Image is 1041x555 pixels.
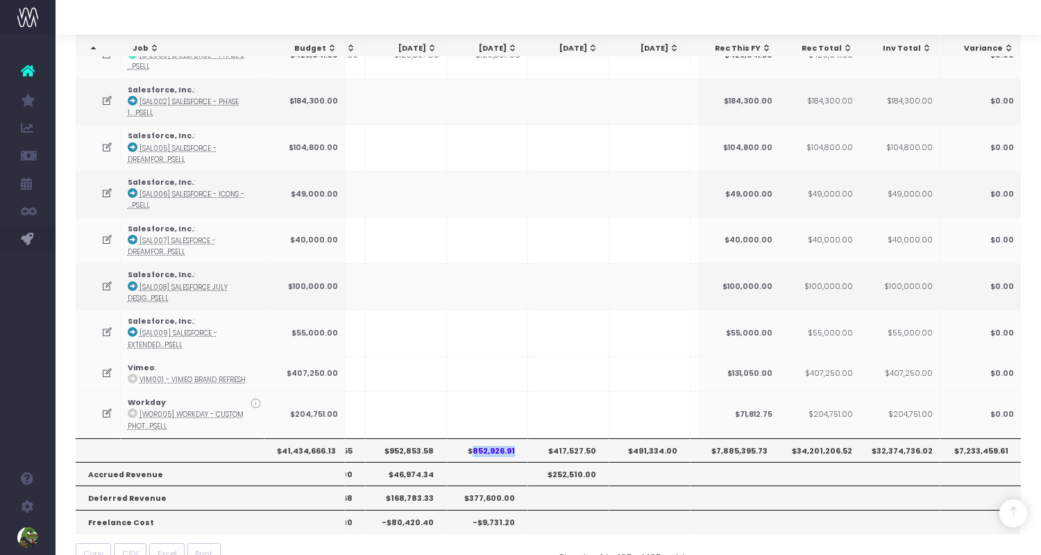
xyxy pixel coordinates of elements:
[128,397,166,408] strong: Workday
[618,43,679,54] div: [DATE]
[940,438,1021,462] th: $7,233,459.61
[76,510,346,533] th: Freelance Cost
[121,217,264,264] td: :
[940,35,1022,62] th: Variance: activate to sort column ascending
[698,263,779,310] td: $100,000.00
[698,438,779,462] th: $7,885,395.73
[121,356,264,391] td: :
[779,171,860,217] td: $49,000.00
[264,438,346,462] th: $41,434,666.13
[128,177,194,188] strong: Salesforce, Inc.
[858,124,940,171] td: $104,800.00
[447,486,528,509] th: $377,600.00
[698,78,779,125] td: $184,300.00
[139,375,246,384] abbr: VIM001 - Vimeo Brand Refresh
[538,43,598,54] div: [DATE]
[364,35,444,62] th: Sep 25: activate to sort column ascending
[858,217,940,264] td: $40,000.00
[691,438,772,462] th: $55,622.00
[779,310,860,356] td: $55,000.00
[264,78,346,125] td: $184,300.00
[76,35,118,62] th: : activate to sort column descending
[128,144,217,164] abbr: [SAL005] Salesforce - Dreamforce Theme - Brand - Upsell
[859,35,940,62] th: Inv Total: activate to sort column ascending
[366,510,447,533] th: -$80,420.40
[264,310,346,356] td: $55,000.00
[858,391,940,438] td: $204,751.00
[858,310,940,356] td: $55,000.00
[128,363,155,373] strong: Vimeo
[264,124,346,171] td: $104,800.00
[76,462,346,486] th: Accrued Revenue
[121,171,264,217] td: :
[687,35,768,62] th: Jan 26: activate to sort column ascending
[698,124,779,171] td: $104,800.00
[128,329,217,349] abbr: [SAL009] Salesforce - Extended July Support - Brand - Upsell
[128,283,228,303] abbr: [SAL008] Salesforce July Design Support - Brand - Upsell
[121,78,264,125] td: :
[940,78,1021,125] td: $0.00
[711,43,772,54] div: Rec This FY
[128,316,194,326] strong: Salesforce, Inc.
[128,85,194,95] strong: Salesforce, Inc.
[858,263,940,310] td: $100,000.00
[940,217,1021,264] td: $0.00
[953,43,1014,54] div: Variance
[128,236,216,256] abbr: [SAL007] Salesforce - Dreamforce Sprint - Brand - Upsell
[121,263,264,310] td: :
[940,263,1021,310] td: $0.00
[447,438,528,462] th: $852,926.91
[606,35,686,62] th: Dec 25: activate to sort column ascending
[858,171,940,217] td: $49,000.00
[528,462,609,486] th: $252,510.00
[128,224,194,234] strong: Salesforce, Inc.
[858,78,940,125] td: $184,300.00
[792,43,852,54] div: Rec Total
[133,43,260,54] div: Job
[779,263,860,310] td: $100,000.00
[366,438,447,462] th: $952,853.58
[779,391,860,438] td: $204,751.00
[699,35,779,62] th: Rec This FY: activate to sort column ascending
[609,438,691,462] th: $491,334.00
[264,391,346,438] td: $204,751.00
[940,124,1021,171] td: $0.00
[128,131,194,141] strong: Salesforce, Inc.
[872,43,932,54] div: Inv Total
[779,124,860,171] td: $104,800.00
[940,310,1021,356] td: $0.00
[121,124,264,171] td: :
[121,310,264,356] td: :
[264,217,346,264] td: $40,000.00
[779,356,860,391] td: $407,250.00
[264,35,345,62] th: Budget: activate to sort column ascending
[698,356,779,391] td: $131,050.00
[698,310,779,356] td: $55,000.00
[366,462,447,486] th: $46,974.34
[264,171,346,217] td: $49,000.00
[457,43,518,54] div: [DATE]
[445,35,525,62] th: Oct 25: activate to sort column ascending
[698,391,779,438] td: $71,812.75
[76,486,346,509] th: Deferred Revenue
[779,217,860,264] td: $40,000.00
[779,78,860,125] td: $184,300.00
[940,356,1021,391] td: $0.00
[940,391,1021,438] td: $0.00
[698,217,779,264] td: $40,000.00
[525,35,606,62] th: Nov 25: activate to sort column ascending
[264,356,346,391] td: $407,250.00
[779,438,860,462] th: $34,201,206.52
[17,527,38,548] img: images/default_profile_image.png
[858,356,940,391] td: $407,250.00
[128,270,194,280] strong: Salesforce, Inc.
[277,43,337,54] div: Budget
[447,510,528,533] th: -$9,731.20
[528,438,609,462] th: $417,527.50
[128,97,239,117] abbr: [SAL002] Salesforce - Phase 1.5 Pressure Test - Brand - Upsell
[376,43,437,54] div: [DATE]
[128,410,244,430] abbr: [WOR005] Workday - Custom Photoshoot - Upsell
[264,263,346,310] td: $100,000.00
[698,171,779,217] td: $49,000.00
[121,35,268,62] th: Job: activate to sort column ascending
